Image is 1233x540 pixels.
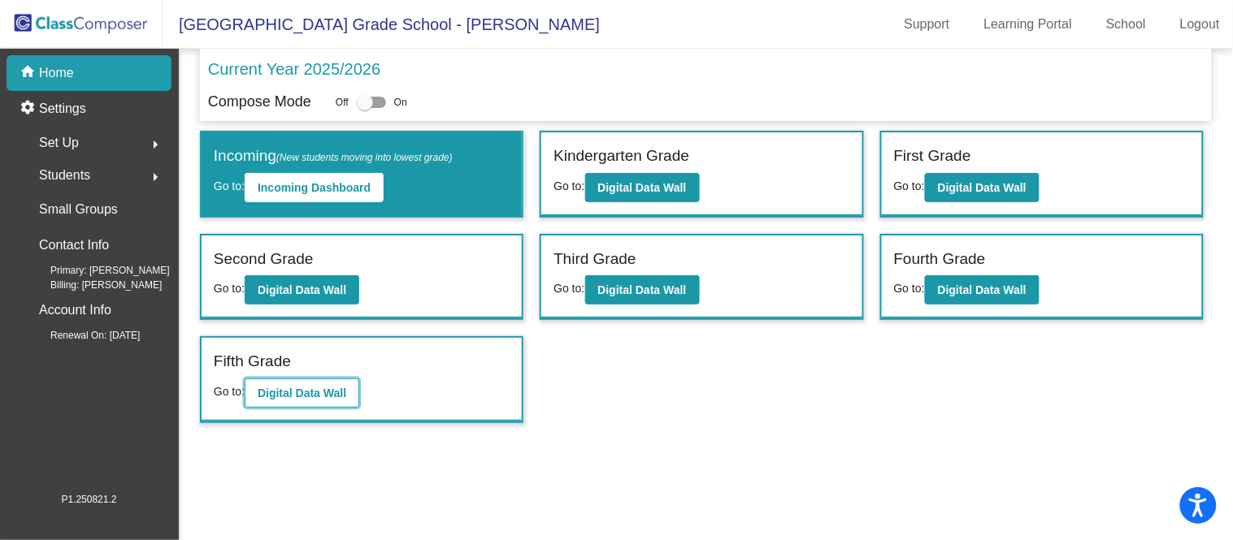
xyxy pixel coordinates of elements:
[24,328,140,343] span: Renewal On: [DATE]
[925,275,1040,305] button: Digital Data Wall
[336,95,349,110] span: Off
[554,179,584,192] span: Go to:
[938,283,1027,296] b: Digital Data Wall
[894,179,925,192] span: Go to:
[214,350,291,374] label: Fifth Grade
[258,181,371,194] b: Incoming Dashboard
[938,181,1027,194] b: Digital Data Wall
[258,283,346,296] b: Digital Data Wall
[894,145,971,168] label: First Grade
[245,275,359,305] button: Digital Data Wall
[892,11,963,37] a: Support
[894,282,925,295] span: Go to:
[245,378,359,408] button: Digital Data Wall
[214,145,453,168] label: Incoming
[214,248,314,271] label: Second Grade
[554,145,689,168] label: Kindergarten Grade
[276,152,453,163] span: (New students moving into lowest grade)
[245,173,384,202] button: Incoming Dashboard
[39,299,111,322] p: Account Info
[258,387,346,400] b: Digital Data Wall
[554,248,636,271] label: Third Grade
[39,234,109,257] p: Contact Info
[585,275,700,305] button: Digital Data Wall
[24,278,162,292] span: Billing: [PERSON_NAME]
[214,179,245,192] span: Go to:
[925,173,1040,202] button: Digital Data Wall
[39,164,90,187] span: Students
[598,283,687,296] b: Digital Data Wall
[24,263,170,278] span: Primary: [PERSON_NAME]
[1093,11,1159,37] a: School
[39,132,79,154] span: Set Up
[214,282,245,295] span: Go to:
[20,63,39,83] mat-icon: home
[971,11,1086,37] a: Learning Portal
[894,248,986,271] label: Fourth Grade
[208,57,380,81] p: Current Year 2025/2026
[214,385,245,398] span: Go to:
[208,91,311,113] p: Compose Mode
[554,282,584,295] span: Go to:
[39,198,118,221] p: Small Groups
[585,173,700,202] button: Digital Data Wall
[394,95,407,110] span: On
[1167,11,1233,37] a: Logout
[145,167,165,187] mat-icon: arrow_right
[598,181,687,194] b: Digital Data Wall
[39,99,86,119] p: Settings
[145,135,165,154] mat-icon: arrow_right
[20,99,39,119] mat-icon: settings
[39,63,74,83] p: Home
[163,11,600,37] span: [GEOGRAPHIC_DATA] Grade School - [PERSON_NAME]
